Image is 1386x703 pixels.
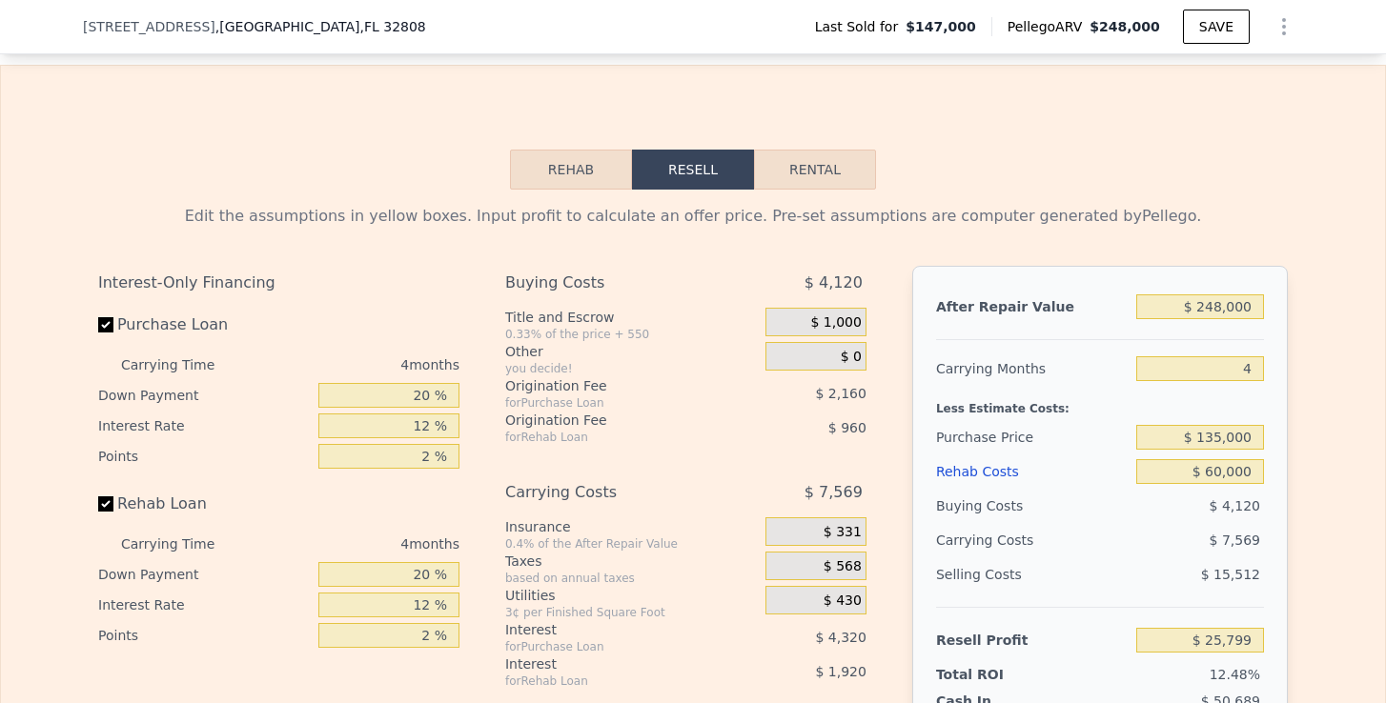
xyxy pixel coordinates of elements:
div: Insurance [505,517,758,536]
div: 3¢ per Finished Square Foot [505,605,758,620]
div: Interest [505,654,718,673]
span: $ 7,569 [1210,532,1260,548]
span: [STREET_ADDRESS] [83,17,215,36]
div: Carrying Time [121,529,245,559]
div: Purchase Price [936,420,1129,454]
div: Utilities [505,586,758,605]
div: for Rehab Loan [505,673,718,689]
div: 0.33% of the price + 550 [505,327,758,342]
div: Interest-Only Financing [98,266,459,300]
div: Carrying Months [936,351,1129,386]
div: Origination Fee [505,411,718,430]
span: $ 430 [824,593,862,610]
button: Resell [632,150,754,190]
div: Other [505,342,758,361]
div: Interest Rate [98,590,311,620]
span: Last Sold for [815,17,907,36]
div: After Repair Value [936,290,1129,324]
div: Carrying Costs [936,523,1055,557]
span: $ 2,160 [815,386,866,401]
span: $248,000 [1090,19,1160,34]
div: 4 months [253,529,459,559]
button: Rental [754,150,876,190]
div: Rehab Costs [936,454,1129,489]
span: 12.48% [1210,667,1260,682]
span: $ 331 [824,524,862,541]
span: $ 15,512 [1201,567,1260,582]
span: $ 7,569 [805,475,863,510]
div: Edit the assumptions in yellow boxes. Input profit to calculate an offer price. Pre-set assumptio... [98,205,1288,228]
label: Purchase Loan [98,308,311,342]
label: Rehab Loan [98,487,311,521]
div: 4 months [253,350,459,380]
span: , FL 32808 [359,19,425,34]
div: Title and Escrow [505,308,758,327]
div: Selling Costs [936,557,1129,592]
span: $ 0 [841,349,862,366]
div: Interest Rate [98,411,311,441]
div: Buying Costs [505,266,718,300]
div: Buying Costs [936,489,1129,523]
div: Points [98,441,311,472]
div: Less Estimate Costs: [936,386,1264,420]
span: Pellego ARV [1008,17,1090,36]
div: Taxes [505,552,758,571]
div: 0.4% of the After Repair Value [505,536,758,552]
input: Purchase Loan [98,317,113,332]
span: , [GEOGRAPHIC_DATA] [215,17,426,36]
div: Down Payment [98,380,311,411]
span: $ 1,920 [815,664,866,679]
span: $147,000 [906,17,976,36]
div: Interest [505,620,718,639]
button: Rehab [510,150,632,190]
div: Points [98,620,311,651]
div: Resell Profit [936,623,1129,657]
div: for Purchase Loan [505,639,718,654]
div: Carrying Time [121,350,245,380]
span: $ 568 [824,558,862,575]
button: Show Options [1265,8,1303,46]
div: Total ROI [936,665,1055,684]
div: based on annual taxes [505,571,758,586]
span: $ 4,120 [1210,498,1260,513]
span: $ 4,120 [805,266,863,300]
div: for Rehab Loan [505,430,718,445]
span: $ 4,320 [815,630,866,645]
span: $ 960 [828,420,866,435]
div: Down Payment [98,559,311,590]
div: Origination Fee [505,376,718,395]
button: SAVE [1183,10,1250,44]
div: Carrying Costs [505,475,718,510]
span: $ 1,000 [810,314,861,331]
input: Rehab Loan [98,496,113,512]
div: for Purchase Loan [505,395,718,411]
div: you decide! [505,361,758,376]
